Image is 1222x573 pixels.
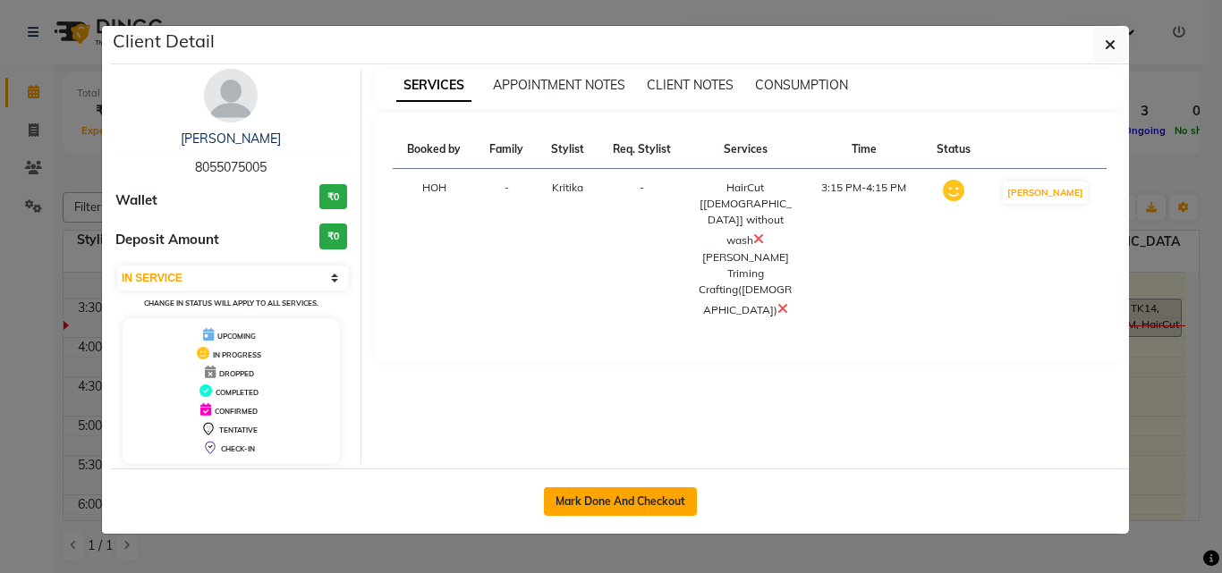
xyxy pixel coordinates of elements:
span: DROPPED [219,369,254,378]
span: APPOINTMENT NOTES [493,77,625,93]
th: Family [476,131,538,169]
span: CLIENT NOTES [647,77,734,93]
span: Deposit Amount [115,230,219,250]
div: HairCut [[DEMOGRAPHIC_DATA]] without wash [697,180,794,249]
span: CONSUMPTION [755,77,848,93]
button: Mark Done And Checkout [544,487,697,516]
th: Services [686,131,805,169]
h3: ₹0 [319,223,347,249]
small: Change in status will apply to all services. [144,299,318,308]
th: Time [805,131,923,169]
span: 8055075005 [195,159,267,175]
span: IN PROGRESS [213,350,261,359]
span: SERVICES [396,70,471,102]
td: - [476,169,538,331]
th: Req. Stylist [598,131,686,169]
td: 3:15 PM-4:15 PM [805,169,923,331]
span: UPCOMING [217,332,256,341]
th: Stylist [537,131,598,169]
div: [PERSON_NAME] Triming Crafting([DEMOGRAPHIC_DATA]) [697,249,794,319]
button: [PERSON_NAME] [1003,181,1088,204]
h3: ₹0 [319,184,347,210]
span: Kritika [552,181,583,194]
span: CONFIRMED [215,407,258,416]
span: Wallet [115,190,157,211]
th: Status [923,131,985,169]
h5: Client Detail [113,28,215,55]
span: TENTATIVE [219,426,258,434]
td: HOH [393,169,476,331]
th: Booked by [393,131,476,169]
span: CHECK-IN [221,444,255,453]
span: COMPLETED [216,388,259,397]
td: - [598,169,686,331]
img: avatar [204,69,258,122]
a: [PERSON_NAME] [181,131,281,147]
